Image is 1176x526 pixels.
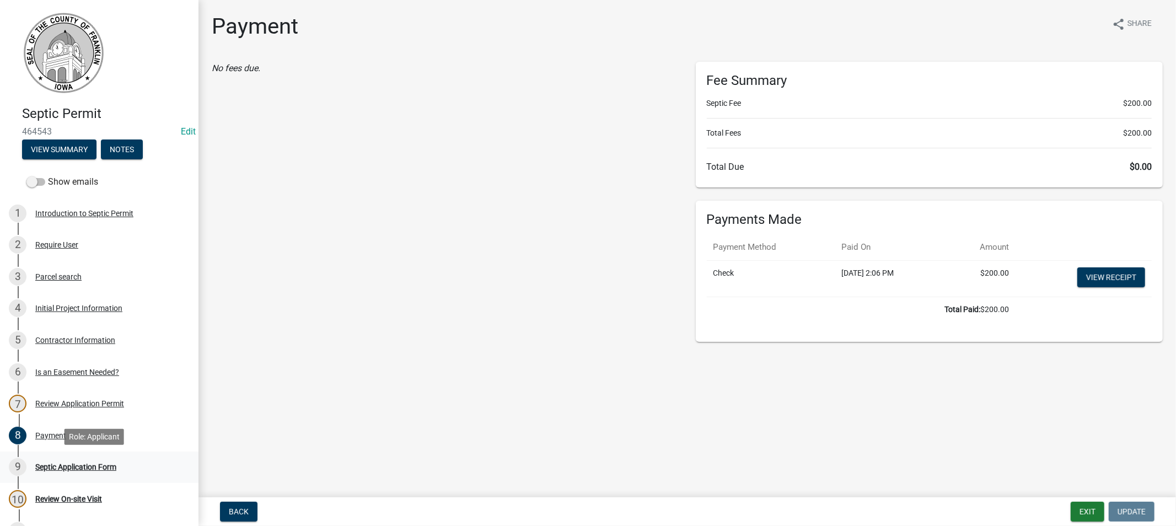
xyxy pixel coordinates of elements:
h1: Payment [212,13,298,40]
div: Contractor Information [35,336,115,344]
div: 4 [9,299,26,317]
div: 10 [9,490,26,508]
th: Paid On [835,234,944,260]
div: 5 [9,331,26,349]
div: Review On-site Visit [35,495,102,503]
td: Check [707,260,835,297]
button: Notes [101,139,143,159]
div: Review Application Permit [35,400,124,407]
div: 6 [9,363,26,381]
a: Edit [181,126,196,137]
td: [DATE] 2:06 PM [835,260,944,297]
span: Back [229,507,249,516]
div: Require User [35,241,78,249]
li: Total Fees [707,127,1152,139]
i: share [1112,18,1125,31]
wm-modal-confirm: Notes [101,146,143,154]
span: $200.00 [1123,98,1152,109]
label: Show emails [26,175,98,189]
div: 3 [9,268,26,286]
div: Initial Project Information [35,304,122,312]
th: Payment Method [707,234,835,260]
button: View Summary [22,139,96,159]
h6: Total Due [707,162,1152,172]
button: Update [1109,502,1154,522]
div: Role: Applicant [65,428,124,444]
wm-modal-confirm: Summary [22,146,96,154]
div: 1 [9,205,26,222]
div: 9 [9,458,26,476]
li: Septic Fee [707,98,1152,109]
i: No fees due. [212,63,260,73]
span: $0.00 [1130,162,1152,172]
div: 7 [9,395,26,412]
div: Payment [35,432,66,439]
div: Septic Application Form [35,463,116,471]
div: Parcel search [35,273,82,281]
div: 8 [9,427,26,444]
span: Update [1118,507,1146,516]
h6: Fee Summary [707,73,1152,89]
th: Amount [945,234,1016,260]
div: Is an Easement Needed? [35,368,119,376]
button: shareShare [1103,13,1161,35]
h4: Septic Permit [22,106,190,122]
button: Exit [1071,502,1104,522]
span: 464543 [22,126,176,137]
td: $200.00 [945,260,1016,297]
div: Introduction to Septic Permit [35,210,133,217]
img: Franklin County, Iowa [22,12,105,94]
span: Share [1127,18,1152,31]
button: Back [220,502,257,522]
h6: Payments Made [707,212,1152,228]
span: $200.00 [1123,127,1152,139]
a: View receipt [1077,267,1145,287]
div: 2 [9,236,26,254]
wm-modal-confirm: Edit Application Number [181,126,196,137]
td: $200.00 [707,297,1016,322]
b: Total Paid: [945,305,981,314]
